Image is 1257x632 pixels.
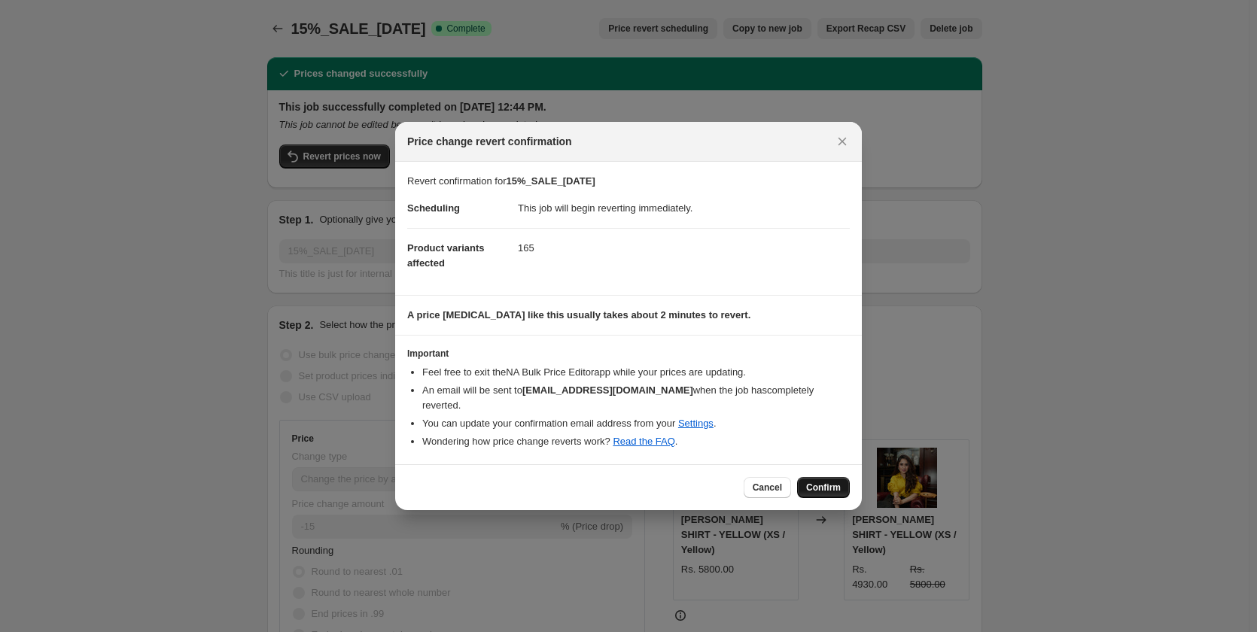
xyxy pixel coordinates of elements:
span: Cancel [753,482,782,494]
span: Confirm [806,482,841,494]
li: You can update your confirmation email address from your . [422,416,850,431]
b: 15%_SALE_[DATE] [507,175,595,187]
b: [EMAIL_ADDRESS][DOMAIN_NAME] [522,384,693,396]
li: Wondering how price change reverts work? . [422,434,850,449]
span: Price change revert confirmation [407,134,572,149]
button: Cancel [744,477,791,498]
dd: 165 [518,228,850,268]
a: Settings [678,418,714,429]
button: Confirm [797,477,850,498]
dd: This job will begin reverting immediately. [518,189,850,228]
span: Scheduling [407,202,460,214]
b: A price [MEDICAL_DATA] like this usually takes about 2 minutes to revert. [407,309,750,321]
button: Close [832,131,853,152]
a: Read the FAQ [613,436,674,447]
p: Revert confirmation for [407,174,850,189]
h3: Important [407,348,850,360]
li: Feel free to exit the NA Bulk Price Editor app while your prices are updating. [422,365,850,380]
span: Product variants affected [407,242,485,269]
li: An email will be sent to when the job has completely reverted . [422,383,850,413]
